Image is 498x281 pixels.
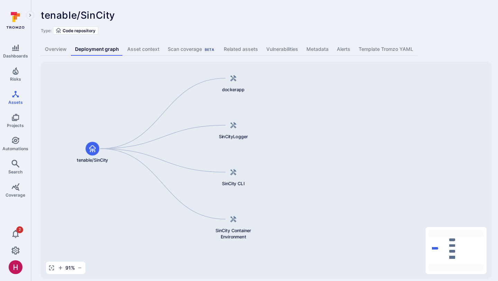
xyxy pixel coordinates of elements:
a: Overview [41,43,71,56]
div: Beta [203,47,215,52]
span: tenable/SinCity [77,157,108,163]
span: Search [8,169,22,174]
a: Asset context [123,43,164,56]
span: SinCityLogger [219,133,248,139]
div: Asset tabs [41,43,488,56]
a: Alerts [333,43,354,56]
span: Assets [8,100,23,105]
span: Dashboards [3,53,28,58]
span: Risks [10,76,21,82]
img: ACg8ocKzQzwPSwOZT_k9C736TfcBpCStqIZdMR9gXOhJgTaH9y_tsw=s96-c [9,260,22,274]
a: Deployment graph [71,43,123,56]
span: 2 [16,226,23,233]
span: Coverage [6,192,25,198]
span: Code repository [63,28,95,33]
a: Vulnerabilities [262,43,302,56]
span: Type: [41,28,52,33]
span: SinCity Container Environment [208,227,258,240]
div: Harshil Parikh [9,260,22,274]
div: Scan coverage [168,46,215,53]
span: dockerapp [222,86,245,92]
a: Metadata [302,43,333,56]
span: SinCity CLI [222,180,245,187]
a: Related assets [220,43,262,56]
i: Expand navigation menu [28,12,33,18]
a: Template Tromzo YAML [354,43,417,56]
span: Automations [2,146,28,151]
span: tenable/SinCity [41,9,115,21]
button: Expand navigation menu [26,11,34,19]
span: 91 % [65,264,75,271]
span: Projects [7,123,24,128]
